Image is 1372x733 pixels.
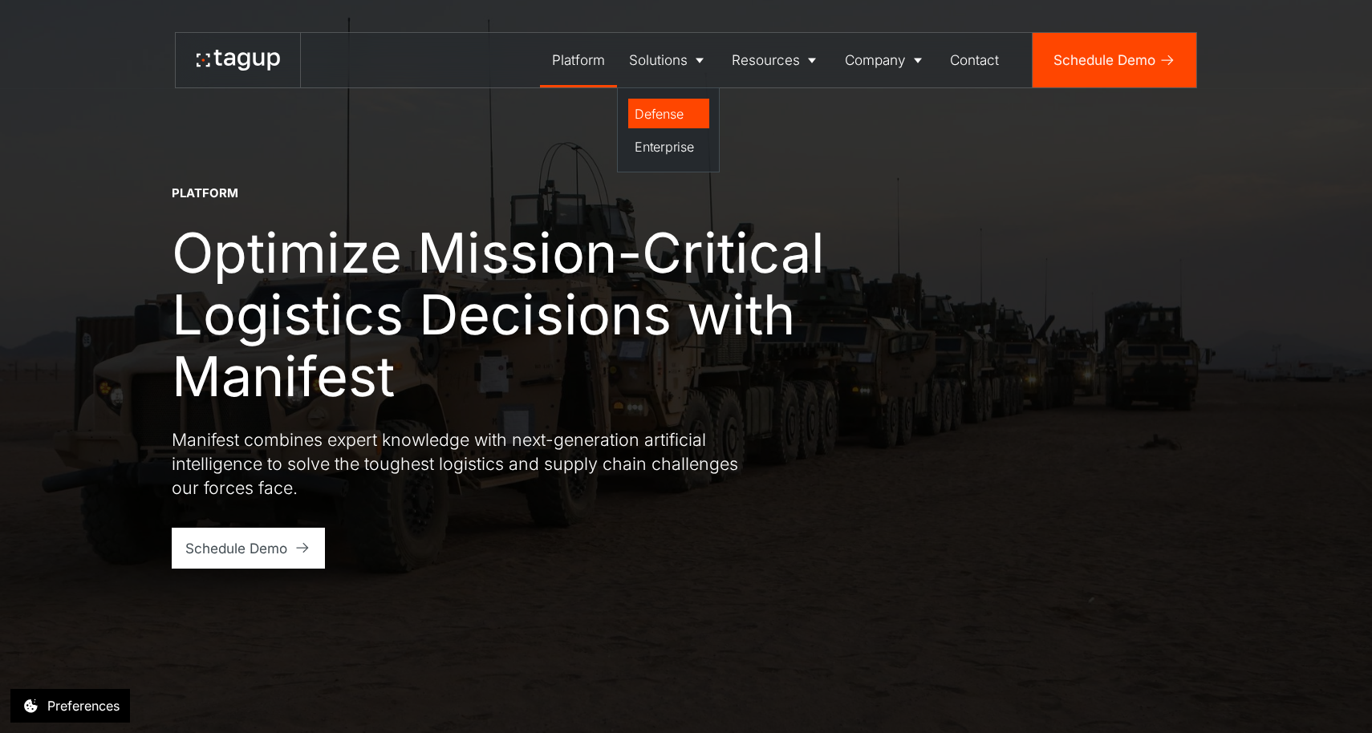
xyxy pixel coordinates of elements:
a: Enterprise [628,132,709,161]
a: Platform [540,33,617,87]
div: Company [845,50,906,71]
a: Resources [720,33,833,87]
div: Defense [635,104,702,124]
p: Manifest combines expert knowledge with next-generation artificial intelligence to solve the toug... [172,428,749,500]
a: Solutions [617,33,721,87]
div: Schedule Demo [1053,50,1155,71]
nav: Solutions [617,87,721,172]
div: Schedule Demo [185,538,287,559]
a: Schedule Demo [1033,33,1196,87]
a: Company [833,33,939,87]
a: Defense [628,99,709,128]
a: Schedule Demo [172,528,325,569]
div: Platform [552,50,605,71]
div: Enterprise [635,137,702,156]
h1: Optimize Mission-Critical Logistics Decisions with Manifest [172,222,846,407]
div: Solutions [629,50,688,71]
div: Resources [732,50,800,71]
a: Contact [939,33,1012,87]
div: Platform [172,185,238,202]
div: Preferences [47,696,120,715]
div: Contact [950,50,999,71]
